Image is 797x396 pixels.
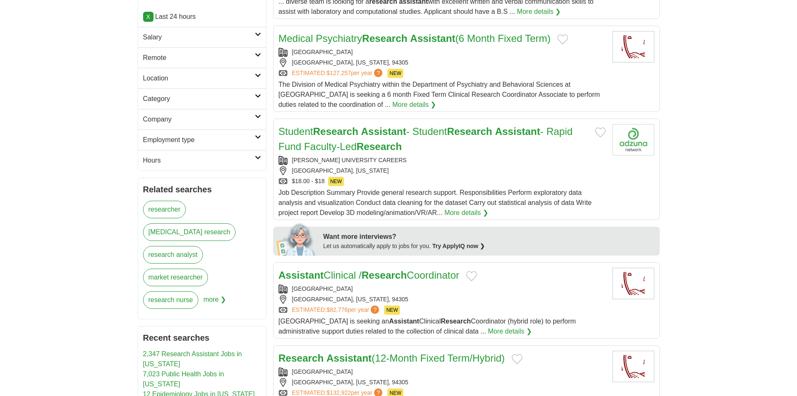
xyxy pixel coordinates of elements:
a: Hours [138,150,266,171]
a: Company [138,109,266,129]
div: Want more interviews? [323,232,655,242]
div: [PERSON_NAME] UNIVERSITY CAREERS [279,156,606,165]
a: AssistantClinical /ResearchCoordinator [279,269,459,281]
a: market researcher [143,269,208,286]
h2: Company [143,114,255,124]
a: research analyst [143,246,203,264]
a: Medical PsychiatryResearch Assistant(6 Month Fixed Term) [279,33,551,44]
strong: Research [447,126,492,137]
h2: Category [143,94,255,104]
img: Stanford University logo [612,268,654,299]
h2: Location [143,73,255,83]
a: Location [138,68,266,88]
span: ? [374,69,382,77]
h2: Remote [143,53,255,63]
a: 2,347 Research Assistant Jobs in [US_STATE] [143,350,242,368]
a: Remote [138,47,266,68]
a: [GEOGRAPHIC_DATA] [292,368,353,375]
strong: Research [313,126,358,137]
div: $18.00 - $18 [279,177,606,186]
a: [GEOGRAPHIC_DATA] [292,49,353,55]
a: [MEDICAL_DATA] research [143,223,236,241]
img: Stanford University logo [612,351,654,382]
a: X [143,12,154,22]
a: More details ❯ [488,326,532,336]
h2: Recent searches [143,331,261,344]
a: More details ❯ [444,208,488,218]
h2: Employment type [143,135,255,145]
span: Job Description Summary Provide general research support. Responsibilities Perform exploratory da... [279,189,592,216]
a: 7,023 Public Health Jobs in [US_STATE] [143,370,224,388]
div: [GEOGRAPHIC_DATA], [US_STATE], 94305 [279,295,606,304]
button: Add to favorite jobs [595,127,606,137]
span: NEW [384,305,400,315]
strong: Assistant [389,318,419,325]
span: $132,922 [326,389,351,396]
strong: Assistant [361,126,406,137]
a: ESTIMATED:$127,257per year? [292,69,384,78]
div: [GEOGRAPHIC_DATA], [US_STATE], 94305 [279,378,606,387]
span: more ❯ [203,291,226,314]
a: research nurse [143,291,199,309]
a: More details ❯ [392,100,436,110]
a: More details ❯ [517,7,561,17]
a: Research Assistant(12-Month Fixed Term/Hybrid) [279,352,505,364]
img: apply-iq-scientist.png [277,222,317,256]
strong: Research [362,33,407,44]
a: StudentResearch Assistant- StudentResearch Assistant- Rapid Fund Faculty-LedResearch [279,126,573,152]
a: Try ApplyIQ now ❯ [432,243,485,249]
strong: Research [356,141,402,152]
img: Stanford University logo [612,31,654,62]
button: Add to favorite jobs [557,34,568,44]
strong: Assistant [326,352,372,364]
strong: Research [441,318,471,325]
span: $127,257 [326,70,351,76]
strong: Research [279,352,324,364]
strong: Assistant [279,269,324,281]
p: Last 24 hours [143,12,261,22]
a: Salary [138,27,266,47]
a: researcher [143,201,186,218]
strong: Assistant [495,126,540,137]
strong: Assistant [410,33,455,44]
a: Employment type [138,129,266,150]
a: ESTIMATED:$82,776per year? [292,305,381,315]
h2: Salary [143,32,255,42]
div: [GEOGRAPHIC_DATA], [US_STATE] [279,166,606,175]
span: ? [371,305,379,314]
span: The Division of Medical Psychiatry within the Department of Psychiatry and Behavioral Sciences at... [279,81,600,108]
strong: Research [361,269,407,281]
div: [GEOGRAPHIC_DATA], [US_STATE], 94305 [279,58,606,67]
span: [GEOGRAPHIC_DATA] is seeking an Clinical Coordinator (hybrid role) to perform administrative supp... [279,318,576,335]
div: Let us automatically apply to jobs for you. [323,242,655,251]
h2: Hours [143,155,255,166]
span: NEW [328,177,344,186]
h2: Related searches [143,183,261,196]
button: Add to favorite jobs [466,271,477,281]
img: Company logo [612,124,654,155]
span: $82,776 [326,306,348,313]
span: NEW [387,69,403,78]
button: Add to favorite jobs [512,354,523,364]
a: [GEOGRAPHIC_DATA] [292,285,353,292]
a: Category [138,88,266,109]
